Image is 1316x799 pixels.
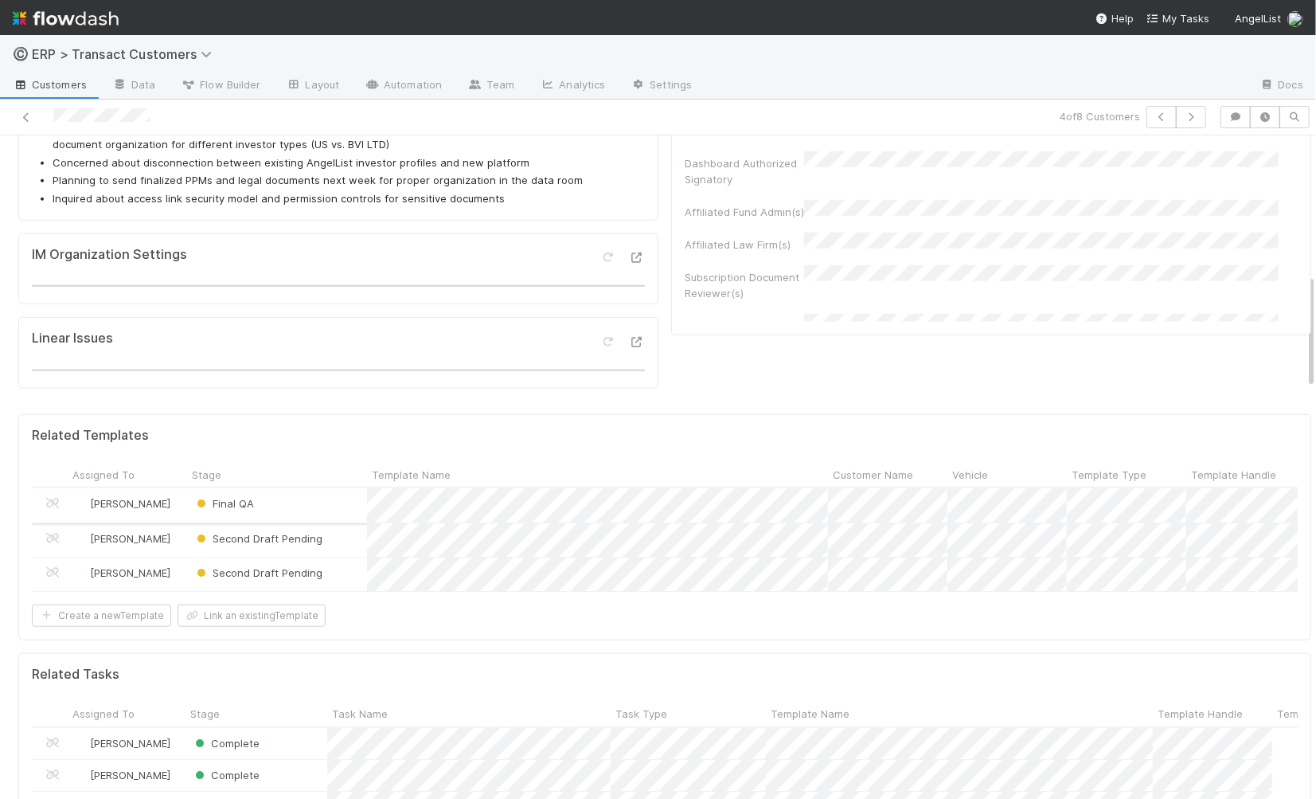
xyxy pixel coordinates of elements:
[13,76,87,92] span: Customers
[90,497,170,510] span: [PERSON_NAME]
[274,73,353,99] a: Layout
[193,531,322,546] div: Second Draft Pending
[1095,10,1134,26] div: Help
[90,769,170,781] span: [PERSON_NAME]
[13,47,29,61] span: ©️
[352,73,455,99] a: Automation
[1235,12,1281,25] span: AngelList
[193,566,322,579] span: Second Draft Pending
[53,155,645,171] li: Concerned about disconnection between existing AngelList investor profiles and new platform
[528,73,619,99] a: Analytics
[192,467,221,483] span: Stage
[685,237,804,253] div: Affiliated Law Firm(s)
[685,269,804,301] div: Subscription Document Reviewer(s)
[53,173,645,189] li: Planning to send finalized PPMs and legal documents next week for proper organization in the data...
[32,605,171,627] button: Create a newTemplate
[90,737,170,750] span: [PERSON_NAME]
[1247,73,1316,99] a: Docs
[100,73,168,99] a: Data
[90,566,170,579] span: [PERSON_NAME]
[372,467,451,483] span: Template Name
[168,73,273,99] a: Flow Builder
[32,331,113,347] h5: Linear Issues
[618,73,705,99] a: Settings
[72,706,135,722] span: Assigned To
[833,467,913,483] span: Customer Name
[193,565,322,581] div: Second Draft Pending
[332,706,388,722] span: Task Name
[1146,10,1209,26] a: My Tasks
[75,532,88,545] img: avatar_ef15843f-6fde-4057-917e-3fb236f438ca.png
[32,46,220,62] span: ERP > Transact Customers
[32,667,119,683] h5: Related Tasks
[192,735,260,751] div: Complete
[615,706,667,722] span: Task Type
[178,605,326,627] button: Link an existingTemplate
[90,532,170,545] span: [PERSON_NAME]
[53,121,645,152] li: [PERSON_NAME] needs assistance with data room configuration, including team images, permission gr...
[1072,467,1146,483] span: Template Type
[1060,108,1140,124] span: 4 of 8 Customers
[192,769,260,781] span: Complete
[75,737,88,750] img: avatar_ef15843f-6fde-4057-917e-3fb236f438ca.png
[455,73,527,99] a: Team
[192,737,260,750] span: Complete
[32,247,187,263] h5: IM Organization Settings
[74,767,170,783] div: [PERSON_NAME]
[685,155,804,187] div: Dashboard Authorized Signatory
[685,318,804,334] div: Additional Users
[75,497,88,510] img: avatar_ef15843f-6fde-4057-917e-3fb236f438ca.png
[75,769,88,781] img: avatar_ef15843f-6fde-4057-917e-3fb236f438ca.png
[74,495,170,511] div: [PERSON_NAME]
[1146,12,1209,25] span: My Tasks
[1287,11,1303,27] img: avatar_ef15843f-6fde-4057-917e-3fb236f438ca.png
[193,532,322,545] span: Second Draft Pending
[190,706,220,722] span: Stage
[75,566,88,579] img: avatar_ef15843f-6fde-4057-917e-3fb236f438ca.png
[952,467,988,483] span: Vehicle
[192,767,260,783] div: Complete
[685,204,804,220] div: Affiliated Fund Admin(s)
[1191,467,1276,483] span: Template Handle
[74,735,170,751] div: [PERSON_NAME]
[74,531,170,546] div: [PERSON_NAME]
[181,76,260,92] span: Flow Builder
[193,495,254,511] div: Final QA
[13,5,119,32] img: logo-inverted-e16ddd16eac7371096b0.svg
[1158,706,1243,722] span: Template Handle
[74,565,170,581] div: [PERSON_NAME]
[771,706,849,722] span: Template Name
[53,191,645,207] li: Inquired about access link security model and permission controls for sensitive documents
[32,428,149,444] h5: Related Templates
[193,497,254,510] span: Final QA
[72,467,135,483] span: Assigned To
